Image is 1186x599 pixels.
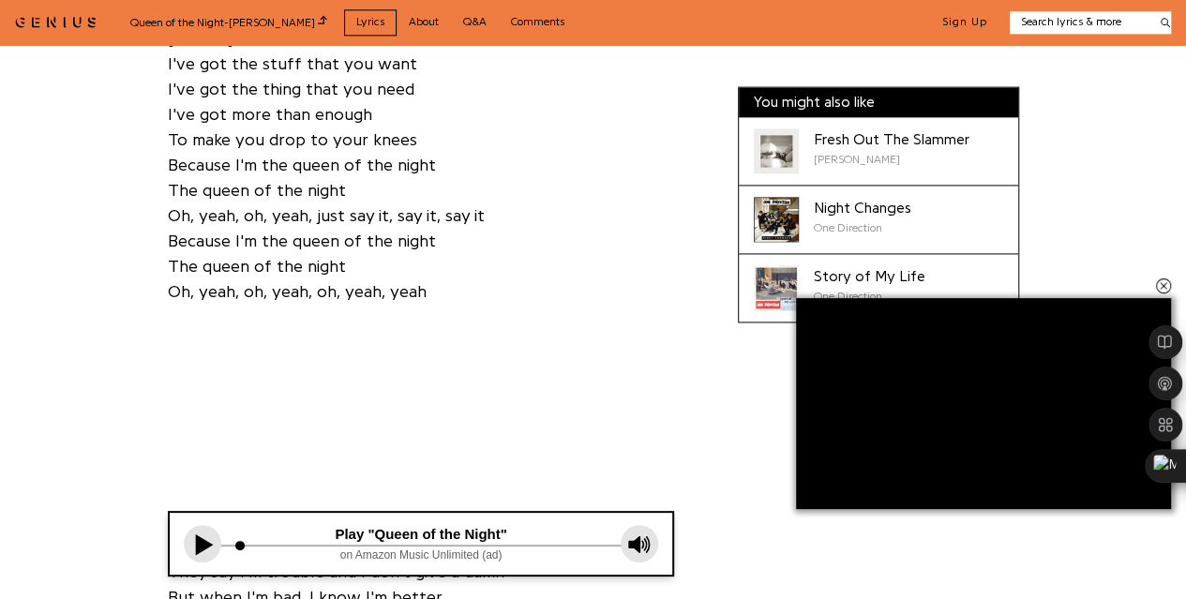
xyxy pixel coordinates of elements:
[739,87,1018,117] div: You might also like
[1010,14,1149,30] input: Search lyrics & more
[754,197,799,242] div: Cover art for Night Changes by One Direction
[754,128,799,173] div: Cover art for Fresh Out The Slammer by Taylor Swift
[814,197,911,219] div: Night Changes
[130,13,327,31] div: Queen of the Night - [PERSON_NAME]
[252,390,935,474] iframe: Advertisement
[739,186,1018,254] a: Cover art for Night Changes by One DirectionNight ChangesOne Direction
[739,117,1018,186] a: Cover art for Fresh Out The Slammer by Taylor SwiftFresh Out The Slammer[PERSON_NAME]
[814,128,969,151] div: Fresh Out The Slammer
[942,15,987,30] button: Sign Up
[397,9,451,35] a: About
[499,9,577,35] a: Comments
[451,9,499,35] a: Q&A
[814,288,925,305] div: One Direction
[814,265,925,288] div: Story of My Life
[814,219,911,236] div: One Direction
[739,254,1018,322] a: Cover art for Story of My Life by One DirectionStory of My LifeOne Direction
[170,513,672,575] iframe: Tonefuse player
[814,151,969,168] div: [PERSON_NAME]
[754,265,799,310] div: Cover art for Story of My Life by One Direction
[344,9,397,35] a: Lyrics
